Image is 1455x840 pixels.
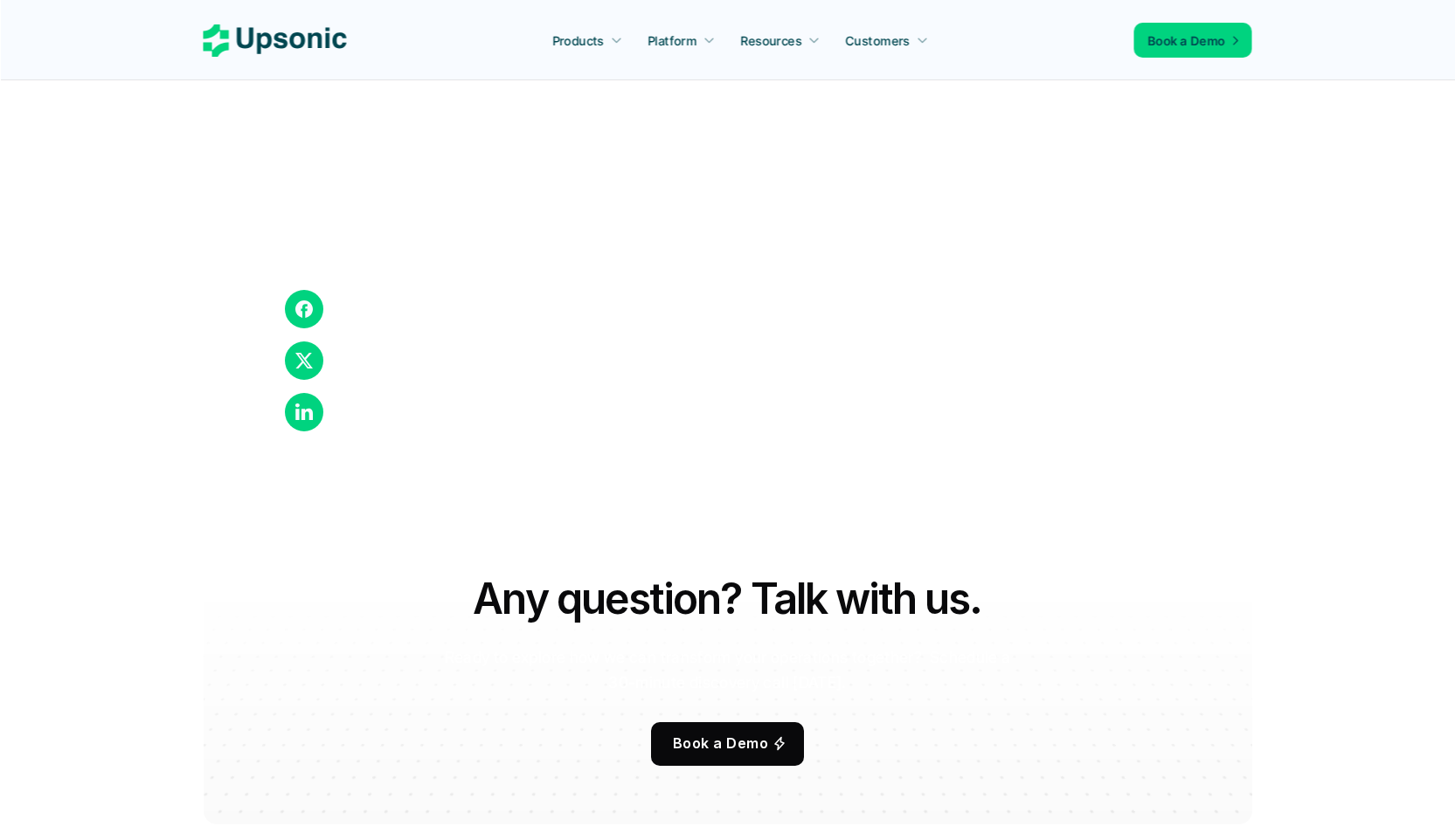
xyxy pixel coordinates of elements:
[648,31,696,50] p: Platform
[651,722,804,766] a: Book a Demo
[542,24,633,56] a: Products
[444,645,1012,696] p: Ready to explore how we can transform your operations together? Schedule a 30-minute discovery ca...
[741,31,802,50] p: Resources
[552,31,604,50] p: Products
[1148,33,1226,48] span: Book a Demo
[256,569,1200,628] h2: Any question? Talk with us.
[673,734,768,752] span: Book a Demo
[846,31,911,50] p: Customers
